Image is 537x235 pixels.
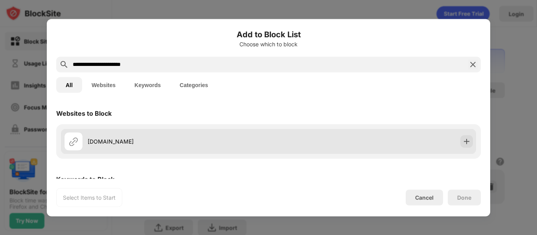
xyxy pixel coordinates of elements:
div: Cancel [415,194,434,201]
img: search.svg [59,60,69,69]
button: All [56,77,82,93]
div: Choose which to block [56,41,481,47]
div: Websites to Block [56,109,112,117]
button: Keywords [125,77,170,93]
div: [DOMAIN_NAME] [88,137,268,146]
h6: Add to Block List [56,28,481,40]
img: url.svg [69,137,78,146]
div: Keywords to Block [56,175,114,183]
button: Categories [170,77,217,93]
button: Websites [82,77,125,93]
div: Done [457,194,471,200]
img: search-close [468,60,478,69]
div: Select Items to Start [63,193,116,201]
